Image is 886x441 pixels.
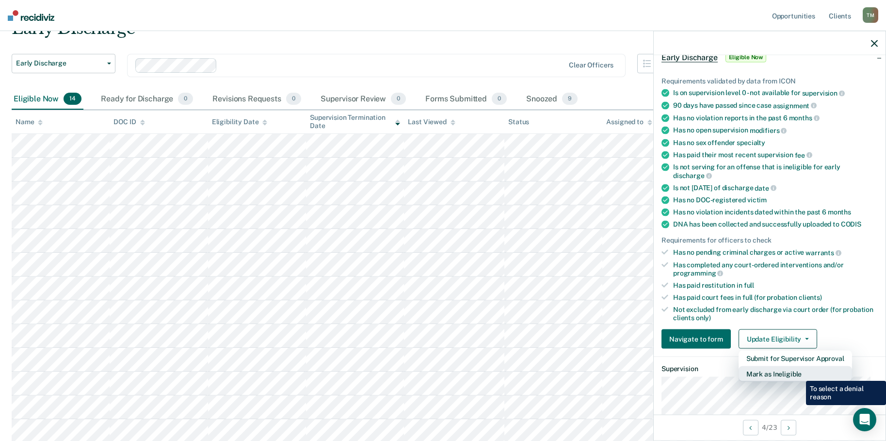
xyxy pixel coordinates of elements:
[310,114,400,130] div: Supervision Termination Date
[606,118,652,126] div: Assigned to
[99,89,195,110] div: Ready for Discharge
[12,18,676,46] div: Early Discharge
[661,236,878,245] div: Requirements for officers to check
[423,89,509,110] div: Forms Submitted
[661,329,735,349] a: Navigate to form
[8,10,54,21] img: Recidiviz
[178,93,193,105] span: 0
[802,89,845,97] span: supervision
[789,114,820,122] span: months
[673,163,878,180] div: Is not serving for an offense that is ineligible for early
[853,408,876,431] div: Open Intercom Messenger
[744,281,754,289] span: full
[673,248,878,257] div: Has no pending criminal charges or active
[673,220,878,229] div: DNA has been collected and successfully uploaded to
[286,93,301,105] span: 0
[673,126,878,135] div: Has no open supervision
[492,93,507,105] span: 0
[661,77,878,85] div: Requirements validated by data from ICON
[673,89,878,98] div: Is on supervision level 0 - not available for
[696,313,711,321] span: only)
[212,118,268,126] div: Eligibility Date
[673,305,878,322] div: Not excluded from early discharge via court order (for probation clients
[673,150,878,159] div: Has paid their most recent supervision
[673,294,878,302] div: Has paid court fees in full (for probation
[654,42,886,73] div: Early DischargeEligible Now
[673,138,878,147] div: Has no sex offender
[654,414,886,440] div: 4 / 23
[755,184,776,192] span: date
[661,365,878,373] dt: Supervision
[673,196,878,204] div: Has no DOC-registered
[773,101,817,109] span: assignment
[673,183,878,192] div: Is not [DATE] of discharge
[725,52,767,62] span: Eligible Now
[64,93,81,105] span: 14
[747,196,767,204] span: victim
[569,61,613,69] div: Clear officers
[673,269,723,277] span: programming
[113,118,145,126] div: DOC ID
[562,93,578,105] span: 9
[673,261,878,277] div: Has completed any court-ordered interventions and/or
[661,52,718,62] span: Early Discharge
[673,172,712,180] span: discharge
[739,329,817,349] button: Update Eligibility
[391,93,406,105] span: 0
[795,151,812,159] span: fee
[828,208,851,216] span: months
[799,294,822,301] span: clients)
[673,114,878,122] div: Has no violation reports in the past 6
[673,281,878,290] div: Has paid restitution in
[743,420,758,435] button: Previous Opportunity
[863,7,878,23] div: T M
[750,127,787,134] span: modifiers
[737,138,765,146] span: specialty
[781,420,796,435] button: Next Opportunity
[210,89,303,110] div: Revisions Requests
[16,118,43,126] div: Name
[841,220,861,228] span: CODIS
[805,249,841,257] span: warrants
[508,118,529,126] div: Status
[408,118,455,126] div: Last Viewed
[673,208,878,216] div: Has no violation incidents dated within the past 6
[12,89,83,110] div: Eligible Now
[739,366,852,382] button: Mark as Ineligible
[673,101,878,110] div: 90 days have passed since case
[661,329,731,349] button: Navigate to form
[524,89,580,110] div: Snoozed
[319,89,408,110] div: Supervisor Review
[16,59,103,67] span: Early Discharge
[739,351,852,366] button: Submit for Supervisor Approval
